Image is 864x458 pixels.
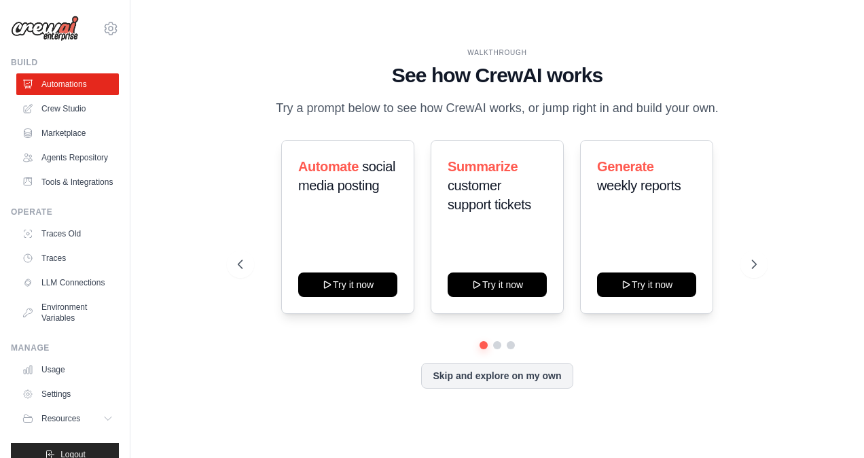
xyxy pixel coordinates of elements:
span: social media posting [298,159,395,193]
span: Automate [298,159,359,174]
a: Agents Repository [16,147,119,169]
a: Tools & Integrations [16,171,119,193]
div: Operate [11,207,119,217]
div: Manage [11,342,119,353]
a: Usage [16,359,119,381]
a: Crew Studio [16,98,119,120]
a: Marketplace [16,122,119,144]
button: Try it now [597,272,696,297]
button: Try it now [448,272,547,297]
p: Try a prompt below to see how CrewAI works, or jump right in and build your own. [269,99,725,118]
img: Logo [11,16,79,41]
button: Skip and explore on my own [421,363,573,389]
div: WALKTHROUGH [238,48,757,58]
a: LLM Connections [16,272,119,294]
a: Traces Old [16,223,119,245]
span: Summarize [448,159,518,174]
a: Settings [16,383,119,405]
a: Environment Variables [16,296,119,329]
span: Generate [597,159,654,174]
div: Build [11,57,119,68]
span: weekly reports [597,178,681,193]
button: Try it now [298,272,397,297]
a: Automations [16,73,119,95]
span: Resources [41,413,80,424]
h1: See how CrewAI works [238,63,757,88]
a: Traces [16,247,119,269]
span: customer support tickets [448,178,531,212]
button: Resources [16,408,119,429]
